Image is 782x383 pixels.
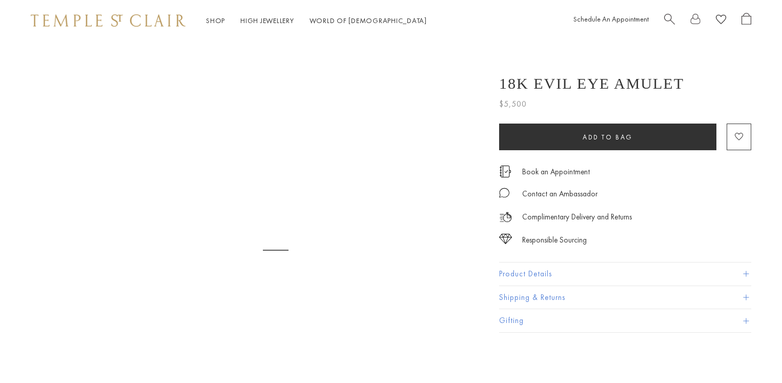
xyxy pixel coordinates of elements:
a: Search [664,13,675,29]
a: ShopShop [206,16,225,25]
h1: 18K Evil Eye Amulet [499,75,684,92]
button: Shipping & Returns [499,286,751,309]
a: View Wishlist [716,13,726,29]
a: Book an Appointment [522,166,590,177]
img: icon_sourcing.svg [499,234,512,244]
p: Complimentary Delivery and Returns [522,211,632,224]
a: High JewelleryHigh Jewellery [240,16,294,25]
a: World of [DEMOGRAPHIC_DATA]World of [DEMOGRAPHIC_DATA] [310,16,427,25]
img: icon_delivery.svg [499,211,512,224]
a: Schedule An Appointment [573,14,649,24]
div: Contact an Ambassador [522,188,598,200]
a: Open Shopping Bag [742,13,751,29]
img: MessageIcon-01_2.svg [499,188,509,198]
button: Add to bag [499,124,716,150]
div: Responsible Sourcing [522,234,587,247]
img: icon_appointment.svg [499,166,511,177]
img: Temple St. Clair [31,14,186,27]
nav: Main navigation [206,14,427,27]
span: Add to bag [583,133,633,142]
button: Gifting [499,309,751,332]
button: Product Details [499,263,751,286]
span: $5,500 [499,97,527,111]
